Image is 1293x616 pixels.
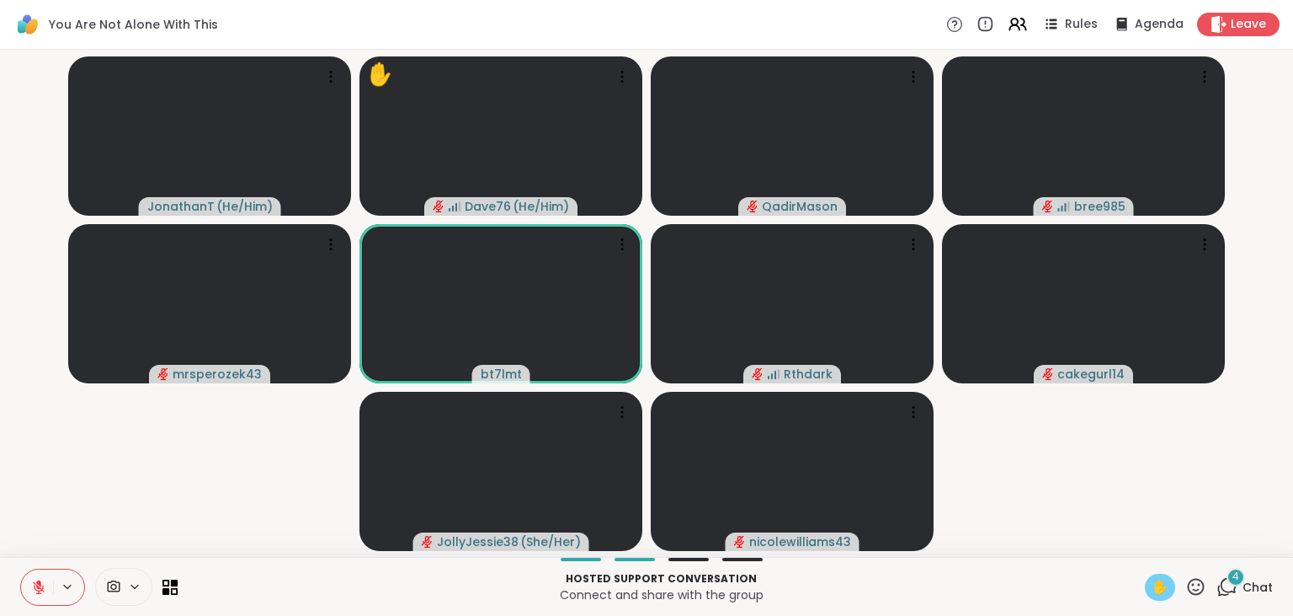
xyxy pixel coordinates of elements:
[465,198,511,215] span: Dave76
[1042,368,1054,380] span: audio-muted
[437,533,519,550] span: JollyJessie38
[1152,577,1168,597] span: ✋
[481,366,522,383] span: bt7lmt
[366,58,393,91] div: ✋
[749,533,851,550] span: nicolewilliams43
[1232,570,1239,584] span: 4
[1057,366,1125,383] span: cakegurl14
[747,201,758,212] span: audio-muted
[173,366,262,383] span: mrsperozek43
[216,198,273,215] span: ( He/Him )
[1042,201,1054,212] span: audio-muted
[513,198,569,215] span: ( He/Him )
[157,368,169,380] span: audio-muted
[433,201,444,212] span: audio-muted
[784,366,833,383] span: Rthdark
[1065,16,1098,33] span: Rules
[188,571,1135,587] p: Hosted support conversation
[734,536,746,548] span: audio-muted
[1242,579,1273,596] span: Chat
[1074,198,1125,215] span: bree985
[49,16,218,33] span: You Are Not Alone With This
[422,536,434,548] span: audio-muted
[13,10,42,39] img: ShareWell Logomark
[147,198,215,215] span: JonathanT
[752,368,764,380] span: audio-muted
[188,587,1135,603] p: Connect and share with the group
[1231,16,1266,33] span: Leave
[520,533,581,550] span: ( She/Her )
[762,198,838,215] span: QadirMason
[1135,16,1184,33] span: Agenda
